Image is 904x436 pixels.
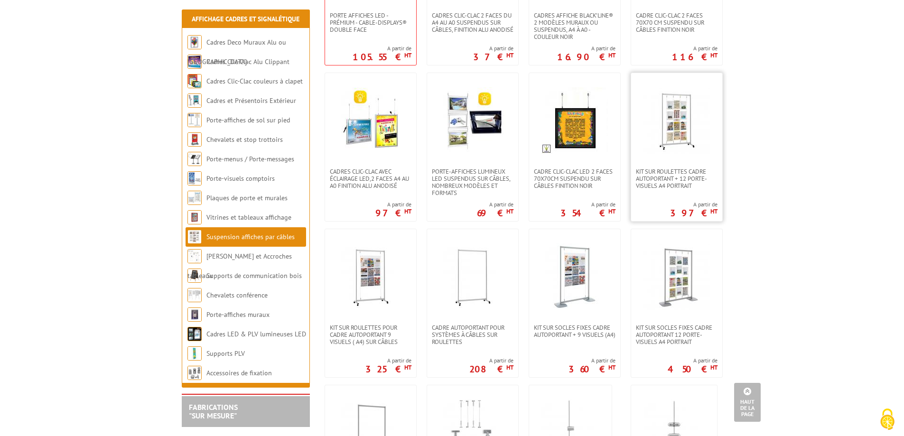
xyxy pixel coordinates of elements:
[206,57,289,66] a: Cadres Clic-Clac Alu Clippant
[325,168,416,189] a: Cadres clic-clac avec éclairage LED,2 Faces A4 au A0 finition Alu Anodisé
[439,243,506,310] img: Cadre autoportant pour systèmes à câbles sur roulettes
[473,45,513,52] span: A partir de
[631,168,722,189] a: Kit sur roulettes cadre autoportant + 12 porte-visuels A4 Portrait
[541,87,608,154] img: Cadre Clic-Clac LED 2 faces 70x70cm suspendu sur câbles finition noir
[560,201,615,208] span: A partir de
[187,346,202,361] img: Supports PLV
[710,207,718,215] sup: HT
[187,35,202,49] img: Cadres Deco Muraux Alu ou Bois
[608,207,615,215] sup: HT
[710,51,718,59] sup: HT
[325,324,416,345] a: Kit sur roulettes pour cadre autoportant 9 visuels ( A4) sur câbles
[636,12,718,33] span: Cadre Clic-Clac 2 faces 70x70 cm suspendu sur câbles finition noir
[330,12,411,33] span: Porte Affiches LED - Prémium - Cable-Displays® Double face
[529,12,620,40] a: Cadres affiche Black’Line® 2 modèles muraux ou suspendus, A4 à A0 - couleur noir
[353,45,411,52] span: A partir de
[365,357,411,364] span: A partir de
[187,249,202,263] img: Cimaises et Accroches tableaux
[557,45,615,52] span: A partir de
[187,191,202,205] img: Plaques de porte et murales
[432,12,513,33] span: Cadres Clic-Clac 2 faces du A4 au A0 suspendus sur câbles, finition alu anodisé
[404,207,411,215] sup: HT
[636,324,718,345] span: Kit sur socles fixes cadre autoportant 12 porte-visuels A4 portrait
[477,210,513,216] p: 69 €
[206,291,268,299] a: Chevalets conférence
[187,327,202,341] img: Cadres LED & PLV lumineuses LED
[325,12,416,33] a: Porte Affiches LED - Prémium - Cable-Displays® Double face
[734,383,761,422] a: Haut de la page
[206,310,270,319] a: Porte-affiches muraux
[206,77,303,85] a: Cadres Clic-Clac couleurs à clapet
[672,45,718,52] span: A partir de
[534,168,615,189] span: Cadre Clic-Clac LED 2 faces 70x70cm suspendu sur câbles finition noir
[643,87,710,154] img: Kit sur roulettes cadre autoportant + 12 porte-visuels A4 Portrait
[506,207,513,215] sup: HT
[670,201,718,208] span: A partir de
[206,135,283,144] a: Chevalets et stop trottoirs
[568,357,615,364] span: A partir de
[670,210,718,216] p: 397 €
[871,404,904,436] button: Cookies (fenêtre modale)
[506,51,513,59] sup: HT
[206,174,275,183] a: Porte-visuels comptoirs
[206,330,306,338] a: Cadres LED & PLV lumineuses LED
[337,87,404,154] img: Cadres clic-clac avec éclairage LED,2 Faces A4 au A0 finition Alu Anodisé
[187,74,202,88] img: Cadres Clic-Clac couleurs à clapet
[187,93,202,108] img: Cadres et Présentoirs Extérieur
[631,324,722,345] a: Kit sur socles fixes cadre autoportant 12 porte-visuels A4 portrait
[608,51,615,59] sup: HT
[187,210,202,224] img: Vitrines et tableaux affichage
[541,243,608,310] img: Kit sur socles fixes Cadre autoportant + 9 visuels (A4)
[432,168,513,196] span: Porte-affiches lumineux LED suspendus sur câbles, nombreux modèles et formats
[529,168,620,189] a: Cadre Clic-Clac LED 2 faces 70x70cm suspendu sur câbles finition noir
[710,363,718,371] sup: HT
[631,12,722,33] a: Cadre Clic-Clac 2 faces 70x70 cm suspendu sur câbles finition noir
[560,210,615,216] p: 354 €
[187,171,202,186] img: Porte-visuels comptoirs
[330,324,411,345] span: Kit sur roulettes pour cadre autoportant 9 visuels ( A4) sur câbles
[529,324,620,338] a: Kit sur socles fixes Cadre autoportant + 9 visuels (A4)
[187,38,286,66] a: Cadres Deco Muraux Alu ou [GEOGRAPHIC_DATA]
[187,113,202,127] img: Porte-affiches de sol sur pied
[187,366,202,380] img: Accessoires de fixation
[672,54,718,60] p: 116 €
[427,12,518,33] a: Cadres Clic-Clac 2 faces du A4 au A0 suspendus sur câbles, finition alu anodisé
[469,357,513,364] span: A partir de
[375,201,411,208] span: A partir de
[365,366,411,372] p: 325 €
[337,243,404,310] img: Kit sur roulettes pour cadre autoportant 9 visuels ( A4) sur câbles
[353,54,411,60] p: 105.55 €
[187,230,202,244] img: Suspension affiches par câbles
[876,408,899,431] img: Cookies (fenêtre modale)
[206,116,290,124] a: Porte-affiches de sol sur pied
[568,366,615,372] p: 360 €
[668,357,718,364] span: A partir de
[192,15,299,23] a: Affichage Cadres et Signalétique
[643,243,710,310] img: Kit sur socles fixes cadre autoportant 12 porte-visuels A4 portrait
[187,132,202,147] img: Chevalets et stop trottoirs
[473,54,513,60] p: 37 €
[636,168,718,189] span: Kit sur roulettes cadre autoportant + 12 porte-visuels A4 Portrait
[427,168,518,196] a: Porte-affiches lumineux LED suspendus sur câbles, nombreux modèles et formats
[432,324,513,345] span: Cadre autoportant pour systèmes à câbles sur roulettes
[206,369,272,377] a: Accessoires de fixation
[187,252,292,280] a: [PERSON_NAME] et Accroches tableaux
[557,54,615,60] p: 16.90 €
[477,201,513,208] span: A partir de
[375,210,411,216] p: 97 €
[206,96,296,105] a: Cadres et Présentoirs Extérieur
[206,271,302,280] a: Supports de communication bois
[206,349,245,358] a: Supports PLV
[506,363,513,371] sup: HT
[404,51,411,59] sup: HT
[206,213,291,222] a: Vitrines et tableaux affichage
[608,363,615,371] sup: HT
[668,366,718,372] p: 450 €
[206,194,288,202] a: Plaques de porte et murales
[330,168,411,189] span: Cadres clic-clac avec éclairage LED,2 Faces A4 au A0 finition Alu Anodisé
[187,307,202,322] img: Porte-affiches muraux
[206,155,294,163] a: Porte-menus / Porte-messages
[469,366,513,372] p: 208 €
[439,87,506,154] img: Porte-affiches lumineux LED suspendus sur câbles, nombreux modèles et formats
[534,324,615,338] span: Kit sur socles fixes Cadre autoportant + 9 visuels (A4)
